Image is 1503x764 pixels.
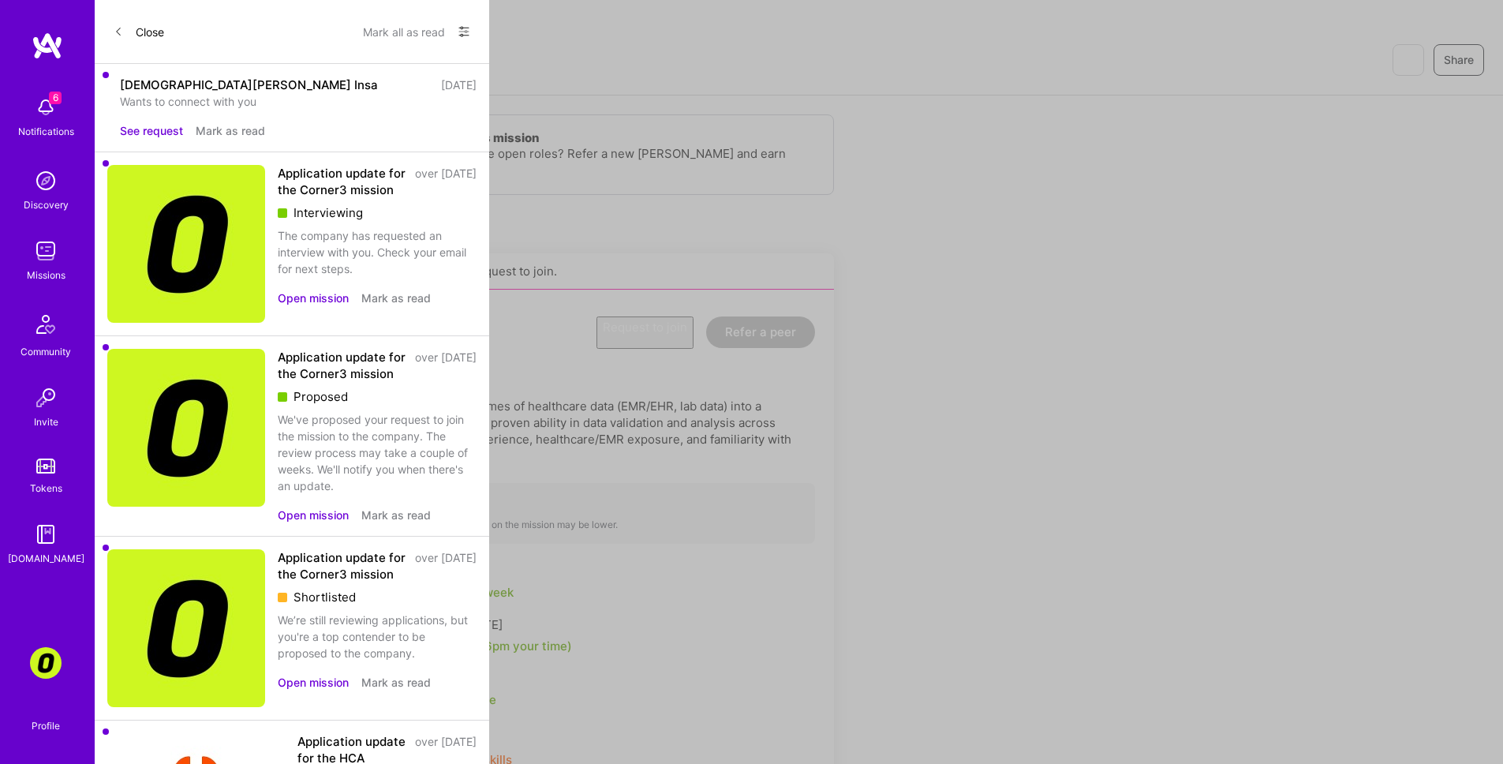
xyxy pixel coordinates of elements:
div: Application update for the Corner3 mission [278,549,406,582]
div: over [DATE] [415,165,477,198]
div: [DATE] [441,77,477,93]
div: [DOMAIN_NAME] [8,550,84,567]
div: Community [21,343,71,360]
button: Open mission [278,674,349,691]
div: Application update for the Corner3 mission [278,165,406,198]
img: bell [30,92,62,123]
img: guide book [30,519,62,550]
div: Application update for the Corner3 mission [278,349,406,382]
img: Company Logo [107,165,265,323]
img: Company Logo [107,349,265,507]
button: Mark as read [361,674,431,691]
div: Profile [32,717,60,732]
div: The company has requested an interview with you. Check your email for next steps. [278,227,477,277]
div: Invite [34,414,58,430]
div: over [DATE] [415,549,477,582]
div: Interviewing [278,204,477,221]
img: Company Logo [107,549,265,707]
div: [DEMOGRAPHIC_DATA][PERSON_NAME] Insa [120,77,378,93]
img: Corner3: Building an AI User Researcher [30,647,62,679]
div: Wants to connect with you [120,93,477,110]
button: See request [120,122,183,139]
img: discovery [30,165,62,197]
div: We've proposed your request to join the mission to the company. The review process may take a cou... [278,411,477,494]
div: Shortlisted [278,589,477,605]
div: Proposed [278,388,477,405]
img: Community [27,305,65,343]
span: 6 [49,92,62,104]
button: Close [114,19,164,44]
div: over [DATE] [415,349,477,382]
div: We’re still reviewing applications, but you're a top contender to be proposed to the company. [278,612,477,661]
button: Open mission [278,290,349,306]
button: Mark all as read [363,19,445,44]
button: Mark as read [196,122,265,139]
a: Profile [26,701,65,732]
img: teamwork [30,235,62,267]
a: Corner3: Building an AI User Researcher [26,647,65,679]
div: Missions [27,267,65,283]
img: tokens [36,459,55,474]
div: Tokens [30,480,62,496]
div: Discovery [24,197,69,213]
img: logo [32,32,63,60]
button: Mark as read [361,290,431,306]
button: Mark as read [361,507,431,523]
button: Open mission [278,507,349,523]
img: Invite [30,382,62,414]
div: Notifications [18,123,74,140]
